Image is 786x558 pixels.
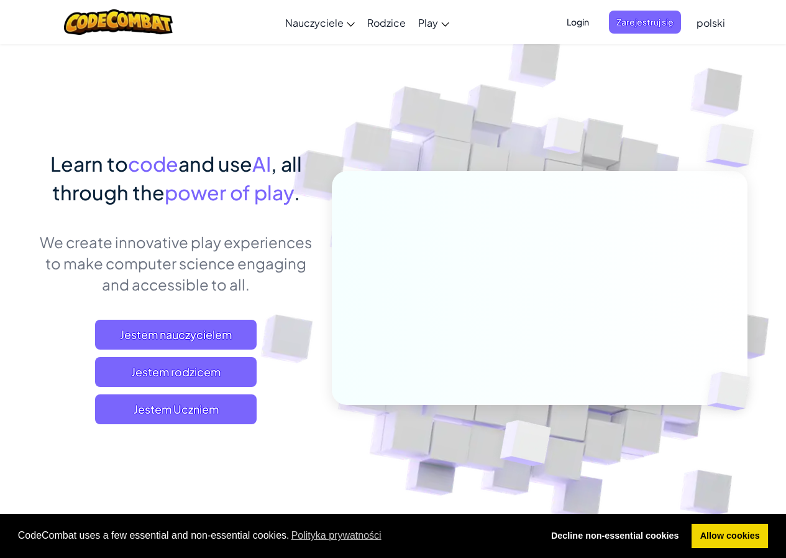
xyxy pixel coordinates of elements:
a: learn more about cookies [290,526,383,545]
img: Overlap cubes [469,394,580,497]
a: allow cookies [692,524,768,549]
a: polski [690,6,731,39]
img: Overlap cubes [686,346,779,437]
a: Play [412,6,455,39]
span: AI [252,151,271,176]
p: We create innovative play experiences to make computer science engaging and accessible to all. [39,231,313,295]
button: Login [559,11,596,34]
span: Play [418,16,438,29]
a: deny cookies [542,524,687,549]
span: Nauczyciele [285,16,344,29]
span: code [128,151,178,176]
span: . [294,180,300,205]
img: CodeCombat logo [64,9,173,35]
span: CodeCombat uses a few essential and non-essential cookies. [18,526,533,545]
a: Rodzice [361,6,412,39]
span: and use [178,151,252,176]
span: Learn to [50,151,128,176]
button: Jestem Uczniem [95,394,257,424]
span: polski [697,16,725,29]
a: Nauczyciele [279,6,361,39]
img: Overlap cubes [519,93,609,185]
span: power of play [165,180,294,205]
a: Jestem nauczycielem [95,320,257,350]
a: Jestem rodzicem [95,357,257,387]
button: Zarejestruj się [609,11,681,34]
